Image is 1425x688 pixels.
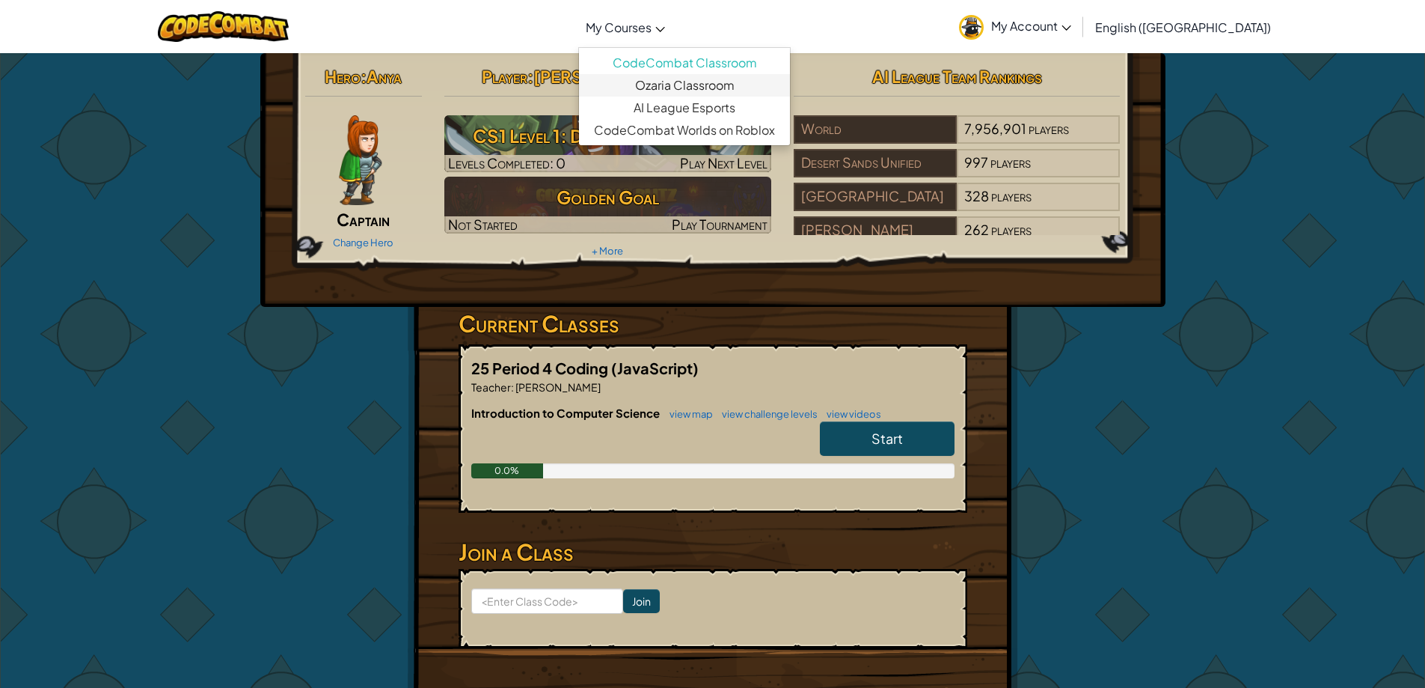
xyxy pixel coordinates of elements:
[794,149,957,177] div: Desert Sands Unified
[482,66,527,87] span: Player
[448,216,518,233] span: Not Started
[964,187,989,204] span: 328
[471,380,511,394] span: Teacher
[448,154,566,171] span: Levels Completed: 0
[579,74,790,97] a: Ozaria Classroom
[1029,120,1069,137] span: players
[444,180,771,214] h3: Golden Goal
[959,15,984,40] img: avatar
[578,7,672,47] a: My Courses
[579,52,790,74] a: CodeCombat Classroom
[459,307,967,341] h3: Current Classes
[333,237,393,249] a: Change Hero
[337,209,390,230] span: Captain
[794,163,1121,180] a: Desert Sands Unified997players
[444,177,771,234] a: Golden GoalNot StartedPlay Tournament
[872,66,1042,87] span: AI League Team Rankings
[339,115,381,205] img: captain-pose.png
[471,463,544,478] div: 0.0%
[444,115,771,172] a: Play Next Level
[444,177,771,234] img: Golden Goal
[1088,7,1278,47] a: English ([GEOGRAPHIC_DATA])
[471,406,662,420] span: Introduction to Computer Science
[964,221,989,238] span: 262
[579,97,790,119] a: AI League Esports
[533,66,733,87] span: [PERSON_NAME] Virgen2
[662,408,713,420] a: view map
[951,3,1079,50] a: My Account
[672,216,767,233] span: Play Tournament
[592,245,623,257] a: + More
[444,119,771,153] h3: CS1 Level 1: Dungeons of Kithgard
[511,380,514,394] span: :
[991,187,1032,204] span: players
[527,66,533,87] span: :
[819,408,881,420] a: view videos
[325,66,361,87] span: Hero
[158,11,289,42] img: CodeCombat logo
[794,183,957,211] div: [GEOGRAPHIC_DATA]
[794,197,1121,214] a: [GEOGRAPHIC_DATA]328players
[514,380,601,394] span: [PERSON_NAME]
[871,430,903,447] span: Start
[964,120,1026,137] span: 7,956,901
[714,408,818,420] a: view challenge levels
[991,221,1032,238] span: players
[794,216,957,245] div: [PERSON_NAME]
[1095,19,1271,35] span: English ([GEOGRAPHIC_DATA])
[990,153,1031,171] span: players
[680,154,767,171] span: Play Next Level
[794,115,957,144] div: World
[964,153,988,171] span: 997
[444,115,771,172] img: CS1 Level 1: Dungeons of Kithgard
[794,130,1121,147] a: World7,956,901players
[794,231,1121,248] a: [PERSON_NAME]262players
[611,359,699,377] span: (JavaScript)
[586,19,652,35] span: My Courses
[991,18,1071,34] span: My Account
[471,359,611,377] span: 25 Period 4 Coding
[361,66,367,87] span: :
[471,588,623,614] input: <Enter Class Code>
[459,535,967,569] h3: Join a Class
[579,119,790,141] a: CodeCombat Worlds on Roblox
[623,589,660,613] input: Join
[367,66,402,87] span: Anya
